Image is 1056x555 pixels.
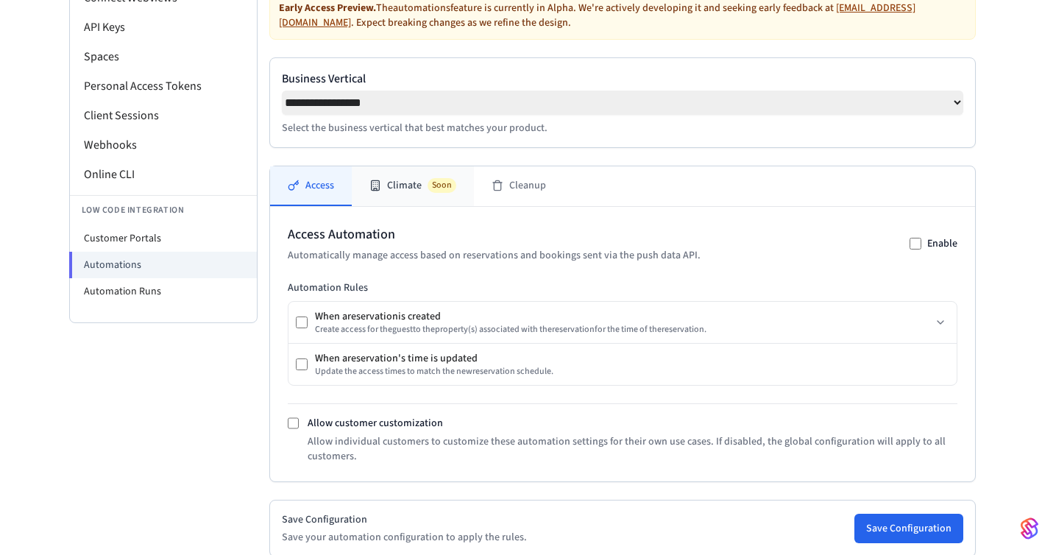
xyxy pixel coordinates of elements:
li: Automations [69,252,257,278]
li: Spaces [70,42,257,71]
li: Webhooks [70,130,257,160]
label: Allow customer customization [308,416,443,431]
p: Automatically manage access based on reservations and bookings sent via the push data API. [288,248,701,263]
div: Update the access times to match the new reservation schedule. [315,366,553,378]
label: Business Vertical [282,70,963,88]
strong: Early Access Preview. [279,1,376,15]
li: Personal Access Tokens [70,71,257,101]
div: Create access for the guest to the property (s) associated with the reservation for the time of t... [315,324,706,336]
span: Soon [428,178,456,193]
p: Select the business vertical that best matches your product. [282,121,963,135]
button: Cleanup [474,166,564,206]
li: Online CLI [70,160,257,189]
h3: Automation Rules [288,280,957,295]
button: ClimateSoon [352,166,474,206]
button: Save Configuration [854,514,963,543]
li: API Keys [70,13,257,42]
div: When a reservation is created [315,309,706,324]
button: Access [270,166,352,206]
h2: Save Configuration [282,512,527,527]
li: Automation Runs [70,278,257,305]
a: [EMAIL_ADDRESS][DOMAIN_NAME] [279,1,915,30]
li: Customer Portals [70,225,257,252]
label: Enable [927,236,957,251]
p: Save your automation configuration to apply the rules. [282,530,527,545]
img: SeamLogoGradient.69752ec5.svg [1021,517,1038,540]
div: When a reservation 's time is updated [315,351,553,366]
p: Allow individual customers to customize these automation settings for their own use cases. If dis... [308,434,957,464]
li: Client Sessions [70,101,257,130]
h2: Access Automation [288,225,701,245]
li: Low Code Integration [70,195,257,225]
